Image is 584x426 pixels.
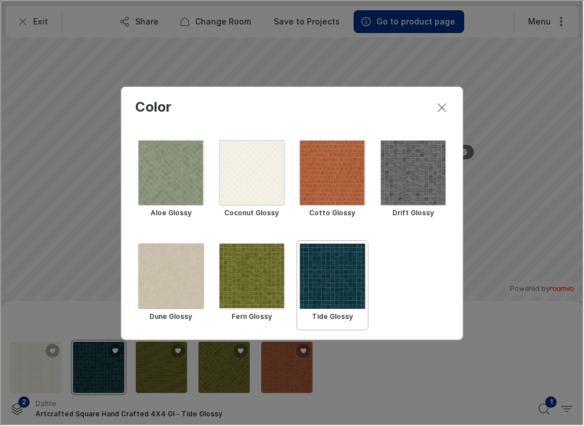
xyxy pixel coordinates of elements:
[148,204,192,223] h6: Aloe Glossy
[134,136,206,226] button: Select Aloe Glossy
[390,204,434,223] h6: Drift Glossy
[310,308,353,326] h6: Tide Glossy
[307,204,355,223] h6: Cotto Glossy
[222,204,279,223] h6: Coconut Glossy
[429,95,452,118] button: Close dialog
[147,308,192,326] h6: Dune Glossy
[295,239,367,329] button: Select Tide Glossy
[215,239,287,329] button: Select Fern Glossy
[134,98,171,114] label: Color
[215,136,287,226] button: Select Coconut Glossy
[376,136,448,226] button: Select Drift Glossy
[295,136,367,226] button: Select Cotto Glossy
[229,308,272,326] h6: Fern Glossy
[134,239,206,329] button: Select Dune Glossy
